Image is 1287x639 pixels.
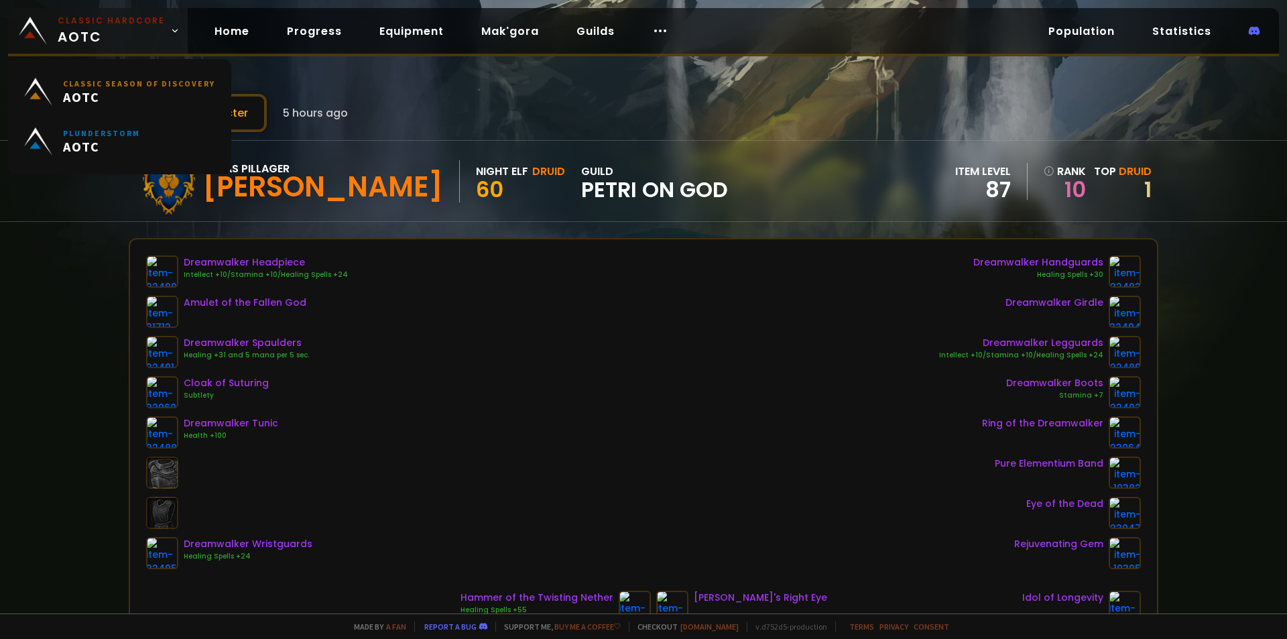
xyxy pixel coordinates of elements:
[747,622,827,632] span: v. d752d5 - production
[973,270,1103,280] div: Healing Spells +30
[566,17,625,45] a: Guilds
[58,15,165,27] small: Classic Hardcore
[1014,537,1103,551] div: Rejuvenating Gem
[955,180,1011,200] div: 87
[495,622,621,632] span: Support me,
[146,296,178,328] img: item-21712
[63,138,140,155] span: AOTC
[276,17,353,45] a: Progress
[184,376,269,390] div: Cloak of Suturing
[184,255,348,270] div: Dreamwalker Headpiece
[471,17,550,45] a: Mak'gora
[581,163,728,200] div: guild
[184,350,309,361] div: Healing +31 and 5 mana per 5 sec.
[619,591,651,623] img: item-23056
[202,177,443,197] div: [PERSON_NAME]
[476,174,503,205] span: 60
[955,163,1011,180] div: item level
[63,128,140,138] small: Plunderstorm
[58,15,165,47] span: AOTC
[532,163,565,180] div: Druid
[1094,163,1152,180] div: Top
[184,390,269,401] div: Subtlety
[939,350,1103,361] div: Intellect +10/Stamina +10/Healing Spells +24
[1142,17,1222,45] a: Statistics
[204,17,260,45] a: Home
[476,163,528,180] div: Night Elf
[1109,336,1141,368] img: item-22489
[1022,591,1103,605] div: Idol of Longevity
[146,376,178,408] img: item-22960
[1038,17,1125,45] a: Population
[184,270,348,280] div: Intellect +10/Stamina +10/Healing Spells +24
[146,416,178,449] img: item-22488
[1109,296,1141,328] img: item-22494
[1109,497,1141,529] img: item-23047
[8,8,188,54] a: Classic HardcoreAOTC
[849,622,874,632] a: Terms
[184,551,312,562] div: Healing Spells +24
[346,622,406,632] span: Made by
[629,622,739,632] span: Checkout
[982,416,1103,430] div: Ring of the Dreamwalker
[1026,497,1103,511] div: Eye of the Dead
[939,336,1103,350] div: Dreamwalker Legguards
[16,117,223,166] a: PlunderstormAOTC
[184,336,309,350] div: Dreamwalker Spaulders
[1109,537,1141,569] img: item-19395
[1144,174,1152,205] a: 1
[63,78,215,89] small: Classic Season of Discovery
[1044,163,1086,180] div: rank
[1109,376,1141,408] img: item-22492
[1119,164,1152,179] span: Druid
[973,255,1103,270] div: Dreamwalker Handguards
[63,89,215,105] span: AOTC
[146,537,178,569] img: item-22495
[424,622,477,632] a: Report a bug
[1109,255,1141,288] img: item-22493
[581,180,728,200] span: petri on god
[16,67,223,117] a: Classic Season of DiscoveryAOTC
[369,17,454,45] a: Equipment
[184,537,312,551] div: Dreamwalker Wristguards
[1109,457,1141,489] img: item-19382
[1005,296,1103,310] div: Dreamwalker Girdle
[184,416,278,430] div: Dreamwalker Tunic
[914,622,949,632] a: Consent
[694,591,827,605] div: [PERSON_NAME]'s Right Eye
[202,160,443,177] div: Defias Pillager
[461,605,613,616] div: Healing Spells +55
[879,622,908,632] a: Privacy
[554,622,621,632] a: Buy me a coffee
[386,622,406,632] a: a fan
[1109,416,1141,449] img: item-23064
[283,105,348,121] span: 5 hours ago
[656,591,688,623] img: item-23048
[1109,591,1141,623] img: item-23004
[1044,180,1086,200] a: 10
[680,622,739,632] a: [DOMAIN_NAME]
[1006,376,1103,390] div: Dreamwalker Boots
[461,591,613,605] div: Hammer of the Twisting Nether
[184,296,306,310] div: Amulet of the Fallen God
[995,457,1103,471] div: Pure Elementium Band
[1006,390,1103,401] div: Stamina +7
[184,430,278,441] div: Health +100
[146,255,178,288] img: item-22490
[146,336,178,368] img: item-22491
